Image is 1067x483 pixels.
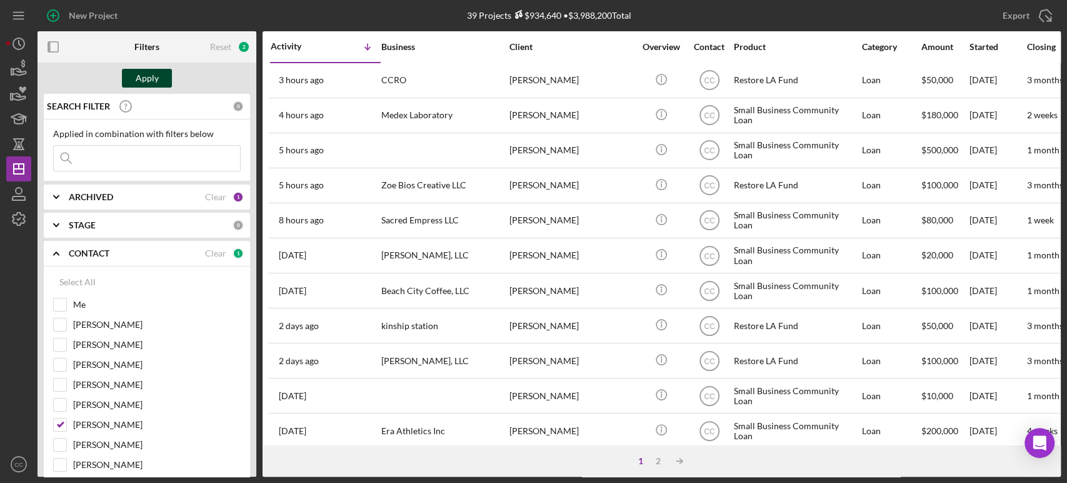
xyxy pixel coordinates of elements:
[649,456,667,466] div: 2
[969,274,1026,307] div: [DATE]
[509,204,634,237] div: [PERSON_NAME]
[233,101,244,112] div: 0
[14,461,23,468] text: CC
[969,169,1026,202] div: [DATE]
[921,425,958,436] span: $200,000
[862,169,920,202] div: Loan
[734,309,859,342] div: Restore LA Fund
[69,220,96,230] b: STAGE
[509,42,634,52] div: Client
[1027,109,1058,120] time: 2 weeks
[205,248,226,258] div: Clear
[921,250,953,260] span: $20,000
[279,321,319,331] time: 2025-10-13 05:44
[969,309,1026,342] div: [DATE]
[969,42,1026,52] div: Started
[862,64,920,97] div: Loan
[704,181,715,190] text: CC
[279,356,319,366] time: 2025-10-13 00:37
[921,42,968,52] div: Amount
[511,10,561,21] div: $934,640
[509,309,634,342] div: [PERSON_NAME]
[734,99,859,132] div: Small Business Community Loan
[509,414,634,447] div: [PERSON_NAME]
[509,344,634,377] div: [PERSON_NAME]
[73,419,241,431] label: [PERSON_NAME]
[381,239,506,272] div: [PERSON_NAME], LLC
[704,216,715,225] text: CC
[73,358,241,371] label: [PERSON_NAME]
[1027,425,1058,436] time: 4 weeks
[73,379,241,391] label: [PERSON_NAME]
[734,204,859,237] div: Small Business Community Loan
[381,42,506,52] div: Business
[734,169,859,202] div: Restore LA Fund
[734,414,859,447] div: Small Business Community Loan
[704,322,715,330] text: CC
[69,192,113,202] b: ARCHIVED
[136,69,159,88] div: Apply
[704,357,715,365] text: CC
[862,239,920,272] div: Loan
[233,220,244,231] div: 0
[862,42,920,52] div: Category
[862,204,920,237] div: Loan
[734,379,859,412] div: Small Business Community Loan
[734,134,859,167] div: Small Business Community Loan
[1027,250,1059,260] time: 1 month
[969,64,1026,97] div: [DATE]
[921,215,953,225] span: $80,000
[862,379,920,412] div: Loan
[1027,74,1063,85] time: 3 months
[381,414,506,447] div: Era Athletics Inc
[638,42,684,52] div: Overview
[704,252,715,260] text: CC
[1024,428,1054,458] div: Open Intercom Messenger
[59,270,96,295] div: Select All
[381,169,506,202] div: Zoe Bios Creative LLC
[921,285,958,296] span: $100,000
[279,391,306,401] time: 2025-10-11 18:17
[279,426,306,436] time: 2025-10-10 19:28
[969,239,1026,272] div: [DATE]
[862,99,920,132] div: Loan
[1027,390,1059,401] time: 1 month
[862,309,920,342] div: Loan
[1027,145,1059,155] time: 1 month
[862,134,920,167] div: Loan
[1027,285,1059,296] time: 1 month
[969,204,1026,237] div: [DATE]
[47,101,110,111] b: SEARCH FILTER
[73,399,241,411] label: [PERSON_NAME]
[279,215,324,225] time: 2025-10-14 17:00
[38,3,130,28] button: New Project
[467,10,631,21] div: 39 Projects • $3,988,200 Total
[279,110,324,120] time: 2025-10-14 20:02
[53,129,241,139] div: Applied in combination with filters below
[509,134,634,167] div: [PERSON_NAME]
[921,180,958,190] span: $100,000
[238,41,250,53] div: 2
[1003,3,1029,28] div: Export
[233,191,244,203] div: 1
[704,392,715,400] text: CC
[704,111,715,120] text: CC
[509,274,634,307] div: [PERSON_NAME]
[969,344,1026,377] div: [DATE]
[69,248,109,258] b: CONTACT
[704,427,715,436] text: CC
[381,344,506,377] div: [PERSON_NAME], LLC
[509,239,634,272] div: [PERSON_NAME]
[122,69,172,88] button: Apply
[734,274,859,307] div: Small Business Community Loan
[632,456,649,466] div: 1
[969,99,1026,132] div: [DATE]
[921,320,953,331] span: $50,000
[686,42,733,52] div: Contact
[734,64,859,97] div: Restore LA Fund
[734,239,859,272] div: Small Business Community Loan
[233,248,244,259] div: 1
[205,192,226,202] div: Clear
[921,145,958,155] span: $500,000
[921,355,958,366] span: $100,000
